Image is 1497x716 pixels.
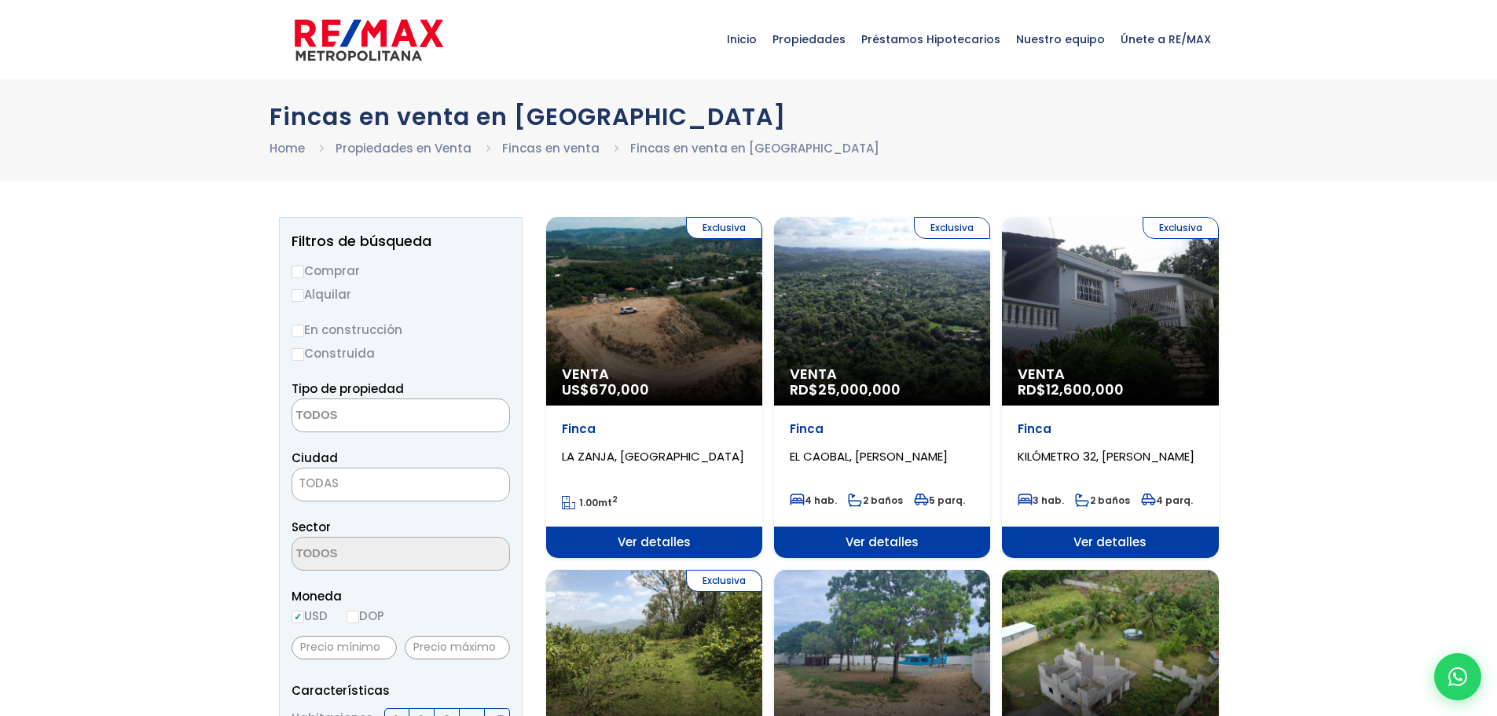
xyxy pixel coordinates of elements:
[790,421,974,437] p: Finca
[347,611,359,623] input: DOP
[1018,421,1202,437] p: Finca
[818,380,901,399] span: 25,000,000
[686,570,762,592] span: Exclusiva
[630,138,879,158] li: Fincas en venta en [GEOGRAPHIC_DATA]
[336,140,471,156] a: Propiedades en Venta
[562,496,618,509] span: mt
[270,140,305,156] a: Home
[612,494,618,505] sup: 2
[589,380,649,399] span: 670,000
[562,380,649,399] span: US$
[292,266,304,278] input: Comprar
[292,320,510,340] label: En construcción
[790,448,948,464] span: EL CAOBAL, [PERSON_NAME]
[1141,494,1193,507] span: 4 parq.
[1018,366,1202,382] span: Venta
[1002,217,1218,558] a: Exclusiva Venta RD$12,600,000 Finca KILÓMETRO 32, [PERSON_NAME] 3 hab. 2 baños 4 parq. Ver detalles
[1018,494,1064,507] span: 3 hab.
[1046,380,1124,399] span: 12,600,000
[579,496,598,509] span: 1.00
[502,140,600,156] a: Fincas en venta
[292,519,331,535] span: Sector
[686,217,762,239] span: Exclusiva
[292,343,510,363] label: Construida
[292,285,510,304] label: Alquilar
[774,527,990,558] span: Ver detalles
[1008,16,1113,63] span: Nuestro equipo
[347,606,384,626] label: DOP
[292,636,397,659] input: Precio mínimo
[914,217,990,239] span: Exclusiva
[1018,380,1124,399] span: RD$
[914,494,965,507] span: 5 parq.
[546,527,762,558] span: Ver detalles
[292,468,510,501] span: TODAS
[546,217,762,558] a: Exclusiva Venta US$670,000 Finca LA ZANJA, [GEOGRAPHIC_DATA] 1.00mt2 Ver detalles
[292,450,338,466] span: Ciudad
[790,380,901,399] span: RD$
[1113,16,1219,63] span: Únete a RE/MAX
[292,233,510,249] h2: Filtros de búsqueda
[299,475,339,491] span: TODAS
[719,16,765,63] span: Inicio
[562,366,747,382] span: Venta
[292,399,445,433] textarea: Search
[790,366,974,382] span: Venta
[790,494,837,507] span: 4 hab.
[292,325,304,337] input: En construcción
[292,538,445,571] textarea: Search
[562,421,747,437] p: Finca
[292,380,404,397] span: Tipo de propiedad
[765,16,853,63] span: Propiedades
[270,103,1228,130] h1: Fincas en venta en [GEOGRAPHIC_DATA]
[292,611,304,623] input: USD
[292,261,510,281] label: Comprar
[853,16,1008,63] span: Préstamos Hipotecarios
[1143,217,1219,239] span: Exclusiva
[848,494,903,507] span: 2 baños
[292,348,304,361] input: Construida
[562,448,744,464] span: LA ZANJA, [GEOGRAPHIC_DATA]
[292,472,509,494] span: TODAS
[1075,494,1130,507] span: 2 baños
[292,681,510,700] p: Características
[1002,527,1218,558] span: Ver detalles
[292,606,328,626] label: USD
[295,17,443,64] img: remax-metropolitana-logo
[405,636,510,659] input: Precio máximo
[774,217,990,558] a: Exclusiva Venta RD$25,000,000 Finca EL CAOBAL, [PERSON_NAME] 4 hab. 2 baños 5 parq. Ver detalles
[292,289,304,302] input: Alquilar
[1018,448,1194,464] span: KILÓMETRO 32, [PERSON_NAME]
[292,586,510,606] span: Moneda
